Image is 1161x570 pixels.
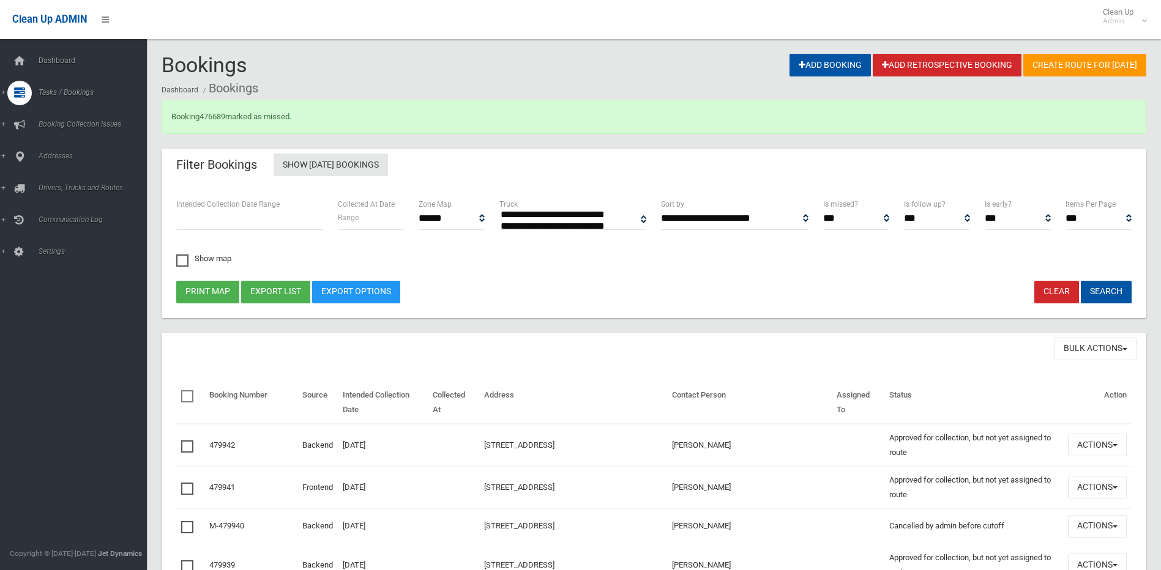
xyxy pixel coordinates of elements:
[162,86,198,94] a: Dashboard
[297,466,338,508] td: Frontend
[241,281,310,303] button: Export list
[428,382,479,424] th: Collected At
[162,100,1146,134] div: Booking marked as missed.
[832,382,884,424] th: Assigned To
[35,56,156,65] span: Dashboard
[667,466,832,508] td: [PERSON_NAME]
[209,560,235,569] a: 479939
[1103,17,1133,26] small: Admin
[35,88,156,97] span: Tasks / Bookings
[499,198,518,211] label: Truck
[297,508,338,544] td: Backend
[484,483,554,492] a: [STREET_ADDRESS]
[162,153,272,177] header: Filter Bookings
[1063,382,1132,424] th: Action
[1081,281,1132,303] button: Search
[35,152,156,160] span: Addresses
[338,382,428,424] th: Intended Collection Date
[35,215,156,224] span: Communication Log
[209,483,235,492] a: 479941
[484,521,554,530] a: [STREET_ADDRESS]
[790,54,871,76] a: Add Booking
[204,382,297,424] th: Booking Number
[667,382,832,424] th: Contact Person
[209,521,244,530] a: M-479940
[312,281,400,303] a: Export Options
[479,382,667,424] th: Address
[12,13,87,25] span: Clean Up ADMIN
[338,508,428,544] td: [DATE]
[873,54,1021,76] a: Add Retrospective Booking
[176,254,231,262] span: Show map
[297,424,338,467] td: Backend
[884,424,1063,467] td: Approved for collection, but not yet assigned to route
[484,560,554,569] a: [STREET_ADDRESS]
[35,120,156,128] span: Booking Collection Issues
[209,440,235,450] a: 479942
[884,466,1063,508] td: Approved for collection, but not yet assigned to route
[200,77,258,100] li: Bookings
[1055,338,1137,360] button: Bulk Actions
[667,508,832,544] td: [PERSON_NAME]
[200,112,225,121] a: 476689
[35,247,156,256] span: Settings
[1068,515,1127,538] button: Actions
[884,382,1063,424] th: Status
[1068,476,1127,498] button: Actions
[667,424,832,467] td: [PERSON_NAME]
[98,549,142,558] strong: Jet Dynamics
[35,183,156,192] span: Drivers, Trucks and Routes
[162,53,247,77] span: Bookings
[338,466,428,508] td: [DATE]
[484,440,554,450] a: [STREET_ADDRESS]
[176,281,239,303] button: Print map
[1068,434,1127,456] button: Actions
[10,549,96,558] span: Copyright © [DATE]-[DATE]
[1023,54,1146,76] a: Create route for [DATE]
[338,424,428,467] td: [DATE]
[1097,7,1146,26] span: Clean Up
[1034,281,1079,303] a: Clear
[297,382,338,424] th: Source
[884,508,1063,544] td: Cancelled by admin before cutoff
[274,154,388,176] a: Show [DATE] Bookings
